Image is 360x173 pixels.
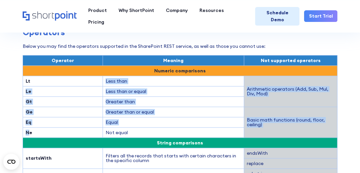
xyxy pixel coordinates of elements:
a: Product [83,5,113,16]
a: Resources [194,5,230,16]
td: Equal [103,117,244,127]
iframe: Chat Widget [327,141,360,173]
td: Not equal [103,127,244,137]
td: Basic math functions (round, floor, ceiling) [244,107,337,137]
a: Start Trial [304,10,337,22]
strong: Ge [26,109,33,115]
h3: Operators [23,28,338,37]
td: Filters all the records that starts with certain characters in the specific column [103,148,244,168]
strong: startsWith [26,155,52,161]
span: Not supported operators [261,57,321,63]
td: Greater than or equal [103,107,244,117]
div: Product [88,7,107,14]
span: String comparisons [157,140,203,146]
strong: Le [26,88,31,94]
td: Less than or equal [103,86,244,96]
a: Company [160,5,194,16]
div: Resources [199,7,224,14]
a: Home [23,11,77,21]
div: Why ShortPoint [119,7,154,14]
a: Pricing [83,16,110,28]
td: Greater than [103,96,244,107]
span: Meaning [163,57,183,63]
span: Operator [52,57,74,63]
td: Arithmetic operators (Add, Sub, Mul, Div, Mod) [244,76,337,107]
button: Open CMP widget [3,154,19,170]
strong: Eq [26,119,31,125]
strong: Lt [26,78,30,84]
p: Below you may find the operators supported in the SharePoint REST service, as well as those you c... [23,43,338,50]
a: Schedule Demo [255,7,300,26]
a: Why ShortPoint [113,5,160,16]
td: replace [244,158,337,168]
div: Company [166,7,188,14]
div: Pricing [88,19,104,26]
strong: Ne [26,130,32,135]
td: Less than [103,76,244,86]
td: endsWith [244,148,337,158]
strong: Gt [26,99,32,105]
strong: Numeric comparisons [154,68,206,74]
